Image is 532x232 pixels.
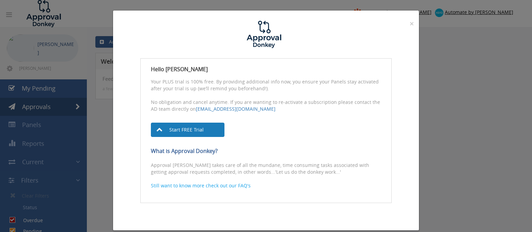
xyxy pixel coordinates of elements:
a: Start FREE Trial [151,123,224,137]
p: Approval [PERSON_NAME] takes care of all the mundane, time consuming tasks associated with gettin... [151,162,381,175]
strong: What is Approval Donkey? [151,147,218,155]
p: No obligation and cancel anytime. If you are wanting to re-activate a subscription please contact... [151,99,381,112]
p: Your PLUS trial is 100% free. By providing additional info now, you ensure your Panels stay activ... [151,78,381,92]
span: × [410,19,414,28]
a: [EMAIL_ADDRESS][DOMAIN_NAME] [196,106,276,112]
img: logo.jpg [238,21,290,48]
strong: Hello [PERSON_NAME] [151,65,208,73]
a: Still want to know more check out our FAQ's [151,182,381,189]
